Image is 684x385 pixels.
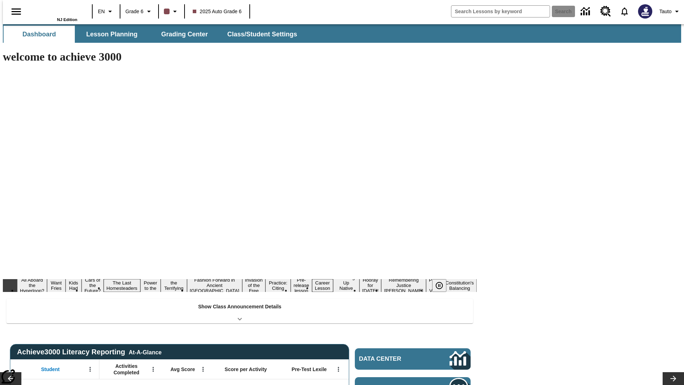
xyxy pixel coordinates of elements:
span: Grade 6 [125,8,144,15]
button: Grading Center [149,26,220,43]
button: Slide 10 Mixed Practice: Citing Evidence [265,274,291,297]
button: Slide 5 The Last Homesteaders [104,279,140,292]
button: Slide 9 The Invasion of the Free CD [242,271,266,300]
button: Slide 15 Remembering Justice O'Connor [381,276,426,294]
button: Slide 4 Cars of the Future? [82,276,104,294]
button: Slide 11 Pre-release lesson [291,276,312,294]
span: Class/Student Settings [227,30,297,38]
span: Student [41,366,59,373]
button: Grade: Grade 6, Select a grade [123,5,156,18]
button: Open Menu [333,364,344,375]
button: Slide 17 The Constitution's Balancing Act [442,274,477,297]
span: Data Center [359,355,426,363]
img: Avatar [638,4,652,19]
button: Dashboard [4,26,75,43]
span: Score per Activity [225,366,267,373]
div: Pause [432,279,454,292]
div: Home [31,2,77,22]
button: Language: EN, Select a language [95,5,118,18]
a: Notifications [615,2,634,21]
button: Slide 8 Fashion Forward in Ancient Rome [187,276,242,294]
button: Profile/Settings [657,5,684,18]
button: Select a new avatar [634,2,657,21]
button: Open side menu [6,1,27,22]
button: Pause [432,279,446,292]
span: Dashboard [22,30,56,38]
button: Slide 7 Attack of the Terrifying Tomatoes [161,274,187,297]
span: Achieve3000 Literacy Reporting [17,348,162,356]
a: Resource Center, Will open in new tab [596,2,615,21]
div: SubNavbar [3,26,304,43]
span: Grading Center [161,30,208,38]
button: Slide 3 Dirty Jobs Kids Had To Do [66,268,82,303]
button: Lesson Planning [76,26,147,43]
button: Open Menu [148,364,159,375]
div: At-A-Glance [129,348,161,356]
button: Slide 16 Point of View [426,276,442,294]
span: Activities Completed [103,363,150,376]
h1: welcome to achieve 3000 [3,50,477,63]
button: Slide 13 Cooking Up Native Traditions [333,274,359,297]
span: Tauto [659,8,672,15]
div: Show Class Announcement Details [6,299,473,323]
a: Data Center [355,348,471,370]
span: Pre-Test Lexile [292,366,327,373]
div: SubNavbar [3,24,681,43]
button: Open Menu [85,364,95,375]
button: Slide 6 Solar Power to the People [140,274,161,297]
span: 2025 Auto Grade 6 [193,8,242,15]
button: Open Menu [198,364,208,375]
span: EN [98,8,105,15]
button: Slide 1 All Aboard the Hyperloop? [17,276,47,294]
button: Class color is dark brown. Change class color [161,5,182,18]
button: Lesson carousel, Next [663,372,684,385]
button: Class/Student Settings [222,26,303,43]
span: Avg Score [170,366,195,373]
span: NJ Edition [57,17,77,22]
input: search field [451,6,550,17]
button: Slide 14 Hooray for Constitution Day! [359,276,382,294]
button: Slide 12 Career Lesson [312,279,333,292]
button: Slide 2 Do You Want Fries With That? [47,268,65,303]
a: Data Center [576,2,596,21]
a: Home [31,3,77,17]
span: Lesson Planning [86,30,138,38]
p: Show Class Announcement Details [198,303,281,310]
